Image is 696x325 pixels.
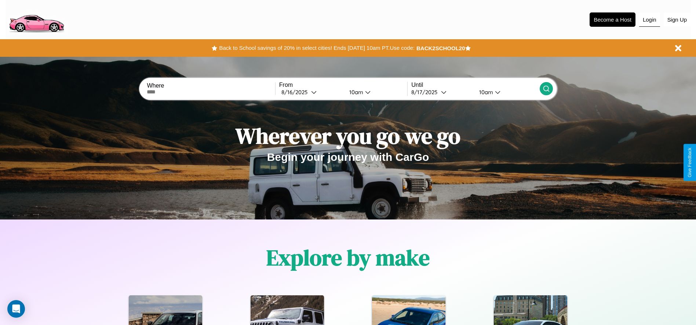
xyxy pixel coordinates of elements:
button: Back to School savings of 20% in select cities! Ends [DATE] 10am PT.Use code: [217,43,416,53]
label: Where [147,82,275,89]
button: 8/16/2025 [279,88,343,96]
div: 10am [475,89,495,96]
h1: Explore by make [266,243,430,273]
b: BACK2SCHOOL20 [416,45,465,51]
div: 10am [346,89,365,96]
label: Until [411,82,539,88]
label: From [279,82,407,88]
button: Login [639,13,660,27]
div: 8 / 16 / 2025 [281,89,311,96]
button: Sign Up [664,13,690,26]
div: 8 / 17 / 2025 [411,89,441,96]
div: Give Feedback [687,148,692,177]
button: 10am [343,88,408,96]
div: Open Intercom Messenger [7,300,25,318]
button: Become a Host [590,12,635,27]
img: logo [6,4,67,34]
button: 10am [473,88,540,96]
